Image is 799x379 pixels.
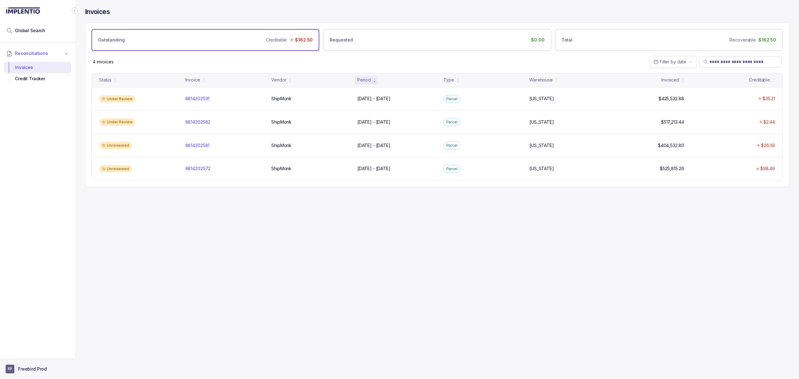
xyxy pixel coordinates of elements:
[266,37,287,43] p: Creditable
[18,366,47,372] p: Freebird Prod
[6,365,14,373] span: User initials
[561,37,572,43] p: Total
[661,77,679,83] div: Invoiced
[99,165,132,173] div: Unreviewed
[761,142,775,149] p: $26.39
[295,37,313,43] p: $162.50
[185,96,210,102] p: 8814202591
[9,73,66,84] div: Credit Tracker
[660,165,684,172] p: $525,815.26
[185,165,211,172] p: 8814202572
[4,47,71,60] button: Reconciliations
[446,142,458,149] p: Parcel
[93,59,114,65] div: Remaining page entries
[271,77,286,83] div: Vendor
[15,27,45,34] span: Global Search
[185,142,210,149] p: 8814202581
[444,77,454,83] div: Type
[749,77,770,83] div: Creditable
[660,59,686,64] span: Filter by date
[762,96,775,102] p: $35.21
[271,96,292,102] p: ShipMonk
[529,142,554,149] p: [US_STATE]
[758,37,776,43] p: $162.50
[93,59,114,65] p: 4 invoices
[659,96,684,102] p: $425,532.88
[529,165,554,172] p: [US_STATE]
[99,95,135,103] div: Under Review
[357,96,390,102] p: [DATE] - [DATE]
[357,142,390,149] p: [DATE] - [DATE]
[9,62,66,73] div: Invoices
[446,166,458,172] p: Parcel
[99,142,132,149] div: Unreviewed
[271,119,292,125] p: ShipMonk
[271,165,292,172] p: ShipMonk
[763,119,775,125] p: $2.44
[654,59,686,65] search: Date Range Picker
[357,165,390,172] p: [DATE] - [DATE]
[330,37,353,43] p: Requested
[98,37,125,43] p: Outstanding
[271,142,292,149] p: ShipMonk
[658,142,684,149] p: $404,532.80
[71,7,79,14] div: Collapse Icon
[529,119,554,125] p: [US_STATE]
[6,365,69,373] button: User initialsFreebird Prod
[99,118,135,126] div: Under Review
[185,77,200,83] div: Invoice
[357,77,371,83] div: Period
[649,56,697,68] button: Date Range Picker
[15,50,48,57] span: Reconciliations
[446,119,458,125] p: Parcel
[760,165,775,172] p: $98.46
[4,61,71,86] div: Reconciliations
[531,37,544,43] p: $0.00
[85,7,110,16] h4: Invoices
[729,37,756,43] p: Recoverable
[357,119,390,125] p: [DATE] - [DATE]
[185,119,211,125] p: 8814202582
[446,96,458,102] p: Parcel
[99,77,111,83] div: Status
[661,119,684,125] p: $517,213.44
[529,96,554,102] p: [US_STATE]
[529,77,553,83] div: Warehouse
